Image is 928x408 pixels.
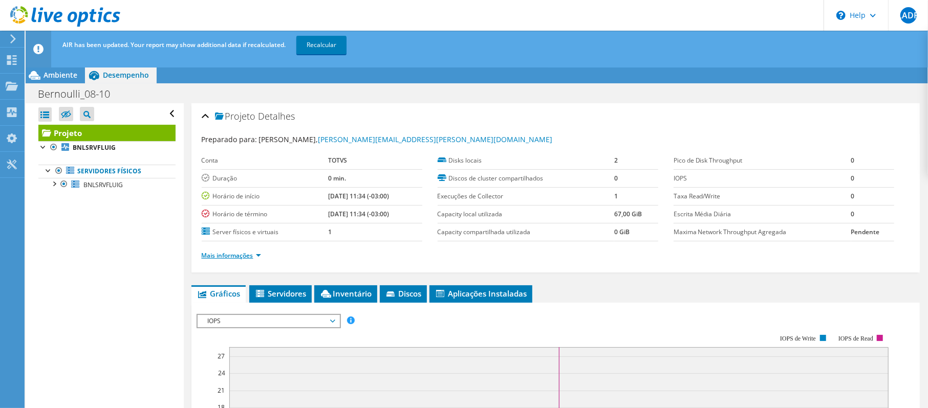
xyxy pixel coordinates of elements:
text: IOPS de Write [780,335,816,342]
b: Pendente [851,228,880,236]
svg: \n [836,11,846,20]
label: Capacity compartilhada utilizada [438,227,614,237]
text: 21 [218,386,225,395]
b: 0 min. [328,174,346,183]
span: Aplicações Instaladas [435,288,527,299]
b: TOTVS [328,156,347,165]
a: BNLSRVFLUIG [38,178,176,191]
b: BNLSRVFLUIG [73,143,116,152]
label: Conta [202,155,329,166]
span: Desempenho [103,70,149,80]
b: 0 [851,156,855,165]
a: BNLSRVFLUIG [38,141,176,154]
span: Servidores [254,288,307,299]
span: [PERSON_NAME], [259,134,553,144]
b: 67,00 GiB [614,210,642,218]
b: 0 [851,174,855,183]
label: Escrita Média Diária [674,209,851,219]
b: 0 [614,174,618,183]
label: Maxima Network Throughput Agregada [674,227,851,237]
label: Horário de término [202,209,329,219]
span: LADP [900,7,917,24]
label: Disks locais [438,155,614,166]
b: 0 GiB [614,228,630,236]
a: Recalcular [296,36,347,54]
a: Projeto [38,125,176,141]
label: Execuções de Collector [438,191,614,201]
label: Capacity local utilizada [438,209,614,219]
text: IOPS de Read [838,335,873,342]
b: 1 [328,228,332,236]
a: Mais informações [202,251,261,260]
label: Preparado para: [202,134,257,144]
b: [DATE] 11:34 (-03:00) [328,210,389,218]
b: 0 [851,210,855,218]
label: Discos de cluster compartilhados [438,173,614,184]
a: [PERSON_NAME][EMAIL_ADDRESS][PERSON_NAME][DOMAIN_NAME] [318,134,553,144]
label: Server físicos e virtuais [202,227,329,237]
span: BNLSRVFLUIG [83,180,123,189]
span: Projeto [215,111,256,122]
span: Ambiente [44,70,77,80]
label: Horário de início [202,191,329,201]
b: [DATE] 11:34 (-03:00) [328,192,389,200]
h1: Bernoulli_08-10 [33,88,126,100]
b: 0 [851,192,855,200]
text: 24 [218,369,225,377]
span: AIR has been updated. Your report may show additional data if recalculated. [62,40,286,49]
b: 2 [614,156,618,165]
label: Duração [202,173,329,184]
label: IOPS [674,173,851,184]
text: 27 [218,352,225,360]
span: Gráficos [197,288,241,299]
a: Servidores físicos [38,165,176,178]
b: 1 [614,192,618,200]
label: Pico de Disk Throughput [674,155,851,166]
label: Taxa Read/Write [674,191,851,201]
span: Detalhes [258,110,295,122]
span: Discos [385,288,422,299]
span: Inventário [319,288,372,299]
span: IOPS [203,315,334,327]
